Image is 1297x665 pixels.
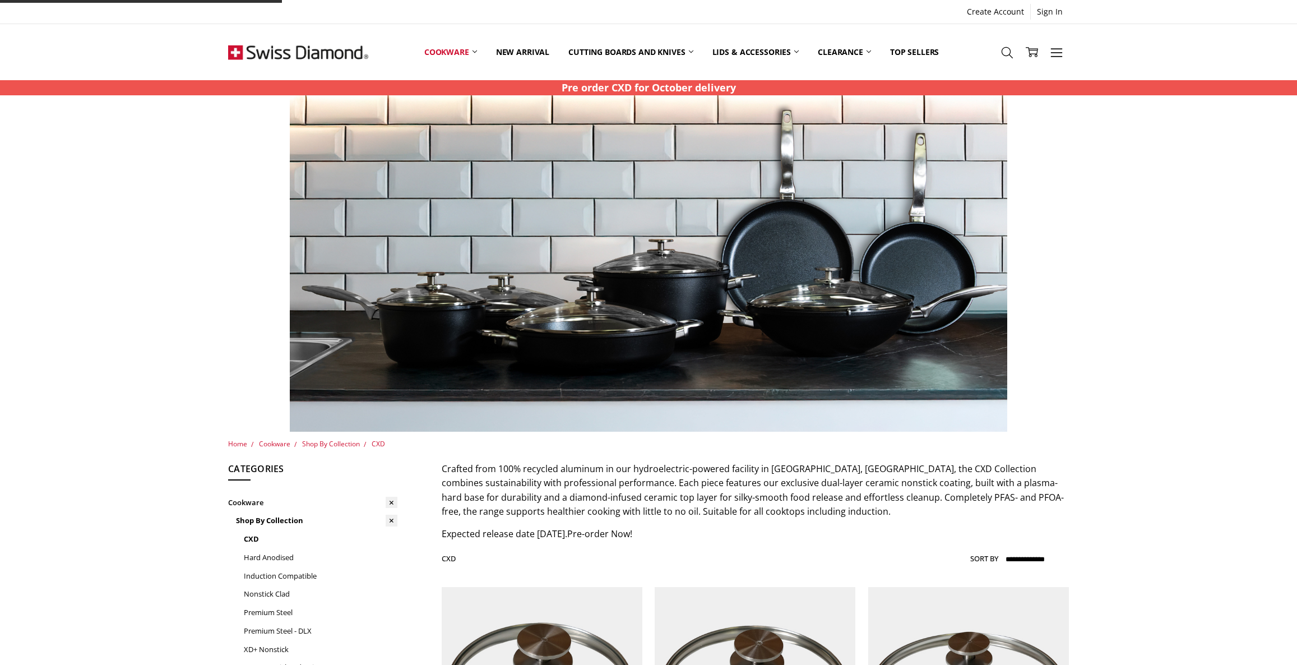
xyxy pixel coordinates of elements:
[244,622,397,640] a: Premium Steel - DLX
[244,567,397,585] a: Induction Compatible
[703,27,808,77] a: Lids & Accessories
[961,4,1030,20] a: Create Account
[228,24,368,80] img: Free Shipping On Every Order
[1031,4,1069,20] a: Sign In
[228,462,397,481] h5: Categories
[442,528,632,540] span: Expected release date [DATE].
[228,493,397,512] a: Cookware
[881,27,948,77] a: Top Sellers
[244,585,397,603] a: Nonstick Clad
[244,603,397,622] a: Premium Steel
[487,27,559,77] a: New arrival
[228,439,247,449] a: Home
[567,528,632,540] span: Pre-order Now!
[236,511,397,530] a: Shop By Collection
[244,548,397,567] a: Hard Anodised
[244,530,397,548] a: CXD
[562,81,736,94] strong: Pre order CXD for October delivery
[970,549,998,567] label: Sort By
[259,439,290,449] a: Cookware
[442,554,456,563] h1: CXD
[442,463,1064,518] span: Crafted from 100% recycled aluminum in our hydroelectric-powered facility in [GEOGRAPHIC_DATA], [...
[559,27,703,77] a: Cutting boards and knives
[808,27,881,77] a: Clearance
[372,439,385,449] a: CXD
[302,439,360,449] a: Shop By Collection
[244,640,397,659] a: XD+ Nonstick
[415,27,487,77] a: Cookware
